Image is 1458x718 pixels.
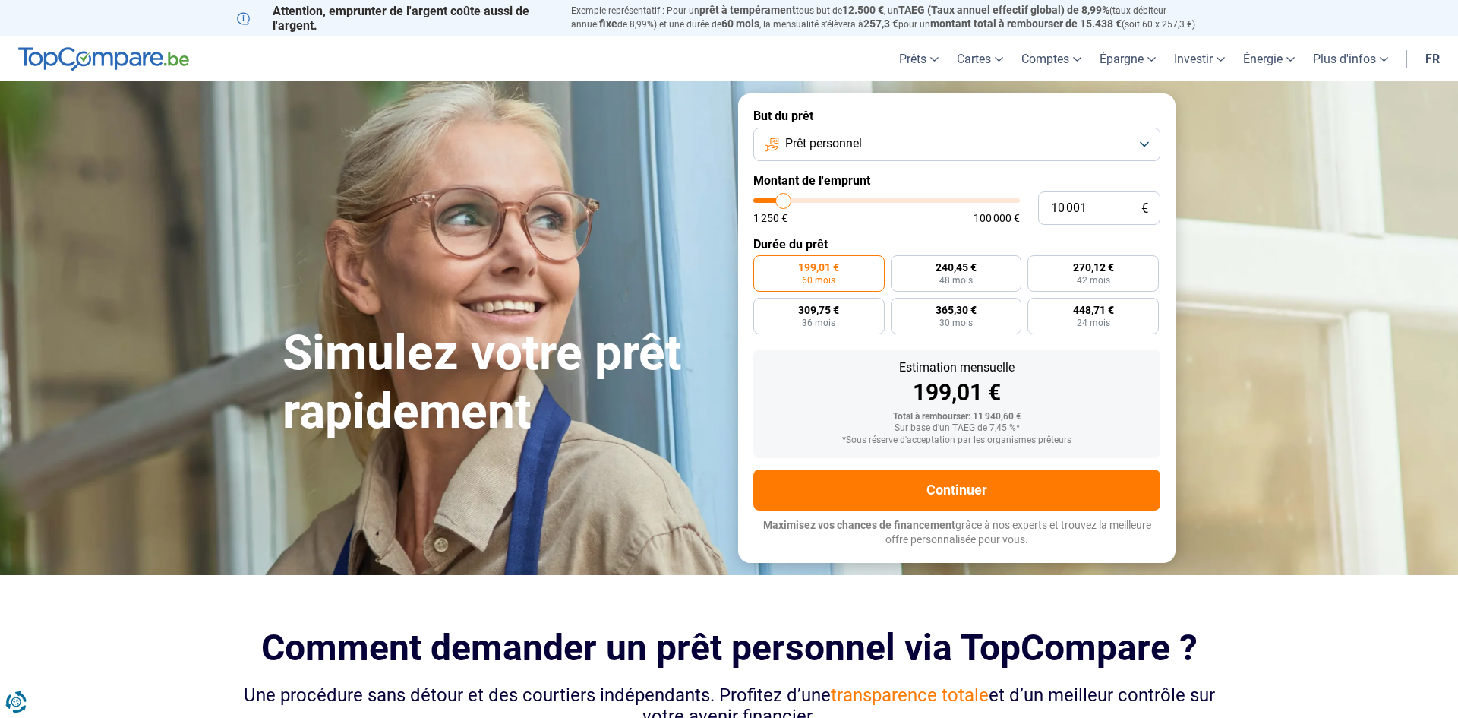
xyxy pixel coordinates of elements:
[599,17,617,30] span: fixe
[842,4,884,16] span: 12.500 €
[753,213,787,223] span: 1 250 €
[753,173,1160,188] label: Montant de l'emprunt
[237,4,553,33] p: Attention, emprunter de l'argent coûte aussi de l'argent.
[936,305,977,315] span: 365,30 €
[237,627,1221,669] h2: Comment demander un prêt personnel via TopCompare ?
[1012,36,1090,81] a: Comptes
[1073,305,1114,315] span: 448,71 €
[798,305,839,315] span: 309,75 €
[1304,36,1397,81] a: Plus d'infos
[753,518,1160,548] p: grâce à nos experts et trouvez la meilleure offre personnalisée pour vous.
[831,685,989,706] span: transparence totale
[898,4,1109,16] span: TAEG (Taux annuel effectif global) de 8,99%
[753,109,1160,123] label: But du prêt
[1141,202,1148,215] span: €
[765,423,1148,434] div: Sur base d'un TAEG de 7,45 %*
[974,213,1020,223] span: 100 000 €
[765,412,1148,422] div: Total à rembourser: 11 940,60 €
[798,262,839,273] span: 199,01 €
[939,318,973,327] span: 30 mois
[1165,36,1234,81] a: Investir
[763,519,955,531] span: Maximisez vos chances de financement
[282,324,720,441] h1: Simulez votre prêt rapidement
[765,362,1148,374] div: Estimation mensuelle
[890,36,948,81] a: Prêts
[765,381,1148,404] div: 199,01 €
[802,318,835,327] span: 36 mois
[936,262,977,273] span: 240,45 €
[1077,276,1110,285] span: 42 mois
[948,36,1012,81] a: Cartes
[1234,36,1304,81] a: Énergie
[18,47,189,71] img: TopCompare
[753,470,1160,511] button: Continuer
[1077,318,1110,327] span: 24 mois
[802,276,835,285] span: 60 mois
[753,128,1160,161] button: Prêt personnel
[699,4,796,16] span: prêt à tempérament
[721,17,759,30] span: 60 mois
[1416,36,1449,81] a: fr
[753,237,1160,251] label: Durée du prêt
[1090,36,1165,81] a: Épargne
[939,276,973,285] span: 48 mois
[863,17,898,30] span: 257,3 €
[785,135,862,152] span: Prêt personnel
[571,4,1221,31] p: Exemple représentatif : Pour un tous but de , un (taux débiteur annuel de 8,99%) et une durée de ...
[1073,262,1114,273] span: 270,12 €
[765,435,1148,446] div: *Sous réserve d'acceptation par les organismes prêteurs
[930,17,1122,30] span: montant total à rembourser de 15.438 €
